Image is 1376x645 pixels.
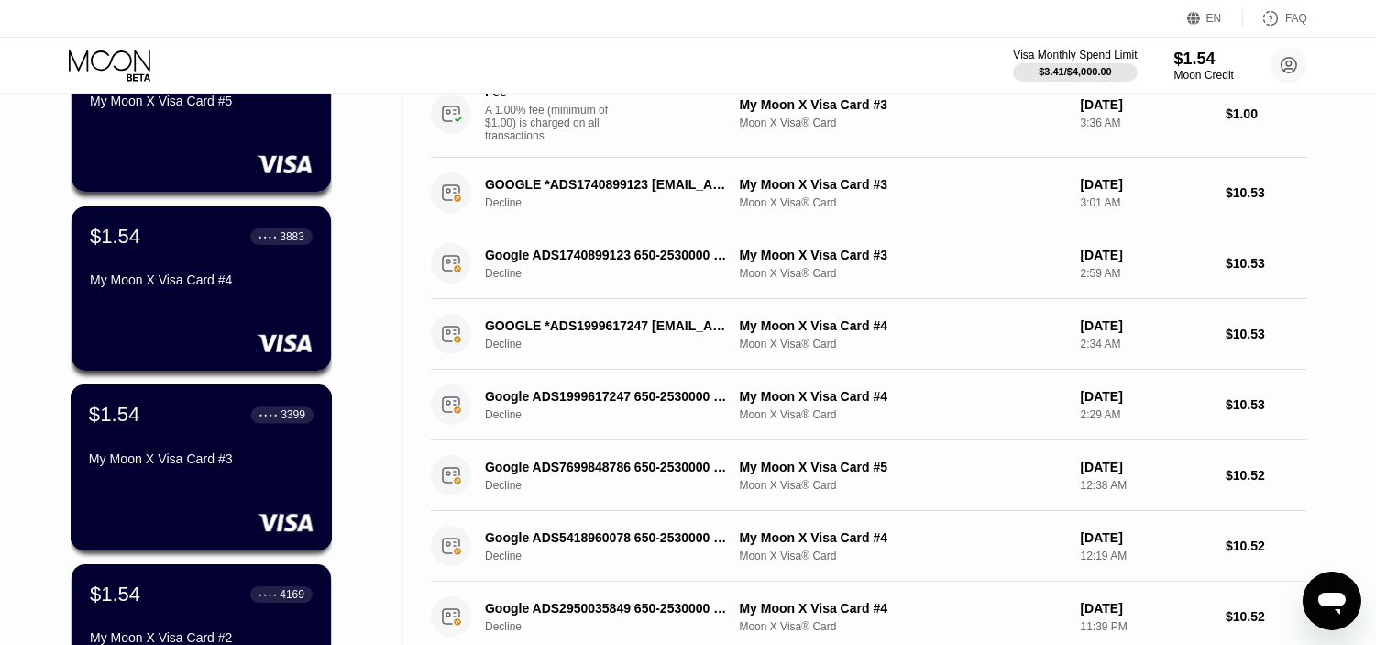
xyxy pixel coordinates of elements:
[72,28,331,192] div: $1.54● ● ● ●1201My Moon X Visa Card #5
[739,177,1065,192] div: My Moon X Visa Card #3
[1081,408,1211,421] div: 2:29 AM
[485,479,749,492] div: Decline
[739,620,1065,633] div: Moon X Visa® Card
[485,460,731,474] div: Google ADS7699848786 650-2530000 US
[1243,9,1307,28] div: FAQ
[1081,196,1211,209] div: 3:01 AM
[90,94,313,108] div: My Moon X Visa Card #5
[739,460,1065,474] div: My Moon X Visa Card #5
[485,248,731,262] div: Google ADS1740899123 650-2530000 US
[485,620,749,633] div: Decline
[1081,248,1211,262] div: [DATE]
[485,408,749,421] div: Decline
[1303,572,1361,630] iframe: Button to launch messaging window
[1226,256,1307,271] div: $10.53
[1081,479,1211,492] div: 12:38 AM
[1226,327,1307,341] div: $10.53
[89,403,140,427] div: $1.54
[1081,318,1211,333] div: [DATE]
[431,70,1307,158] div: FeeA 1.00% fee (minimum of $1.00) is charged on all transactionsMy Moon X Visa Card #3Moon X Visa...
[1013,49,1137,82] div: Visa Monthly Spend Limit$3.41/$4,000.00
[431,299,1307,370] div: GOOGLE *ADS1999617247 [EMAIL_ADDRESS]DeclineMy Moon X Visa Card #4Moon X Visa® Card[DATE]2:34 AM$...
[739,97,1065,112] div: My Moon X Visa Card #3
[1174,50,1234,69] div: $1.54
[1081,338,1211,350] div: 2:34 AM
[739,267,1065,280] div: Moon X Visa® Card
[739,601,1065,616] div: My Moon X Visa Card #4
[1285,12,1307,25] div: FAQ
[1226,539,1307,553] div: $10.52
[431,228,1307,299] div: Google ADS1740899123 650-2530000 USDeclineMy Moon X Visa Card #3Moon X Visa® Card[DATE]2:59 AM$10.53
[485,601,731,616] div: Google ADS2950035849 650-2530000 US
[485,338,749,350] div: Decline
[259,412,278,417] div: ● ● ● ●
[281,408,305,421] div: 3399
[739,338,1065,350] div: Moon X Visa® Card
[89,451,314,466] div: My Moon X Visa Card #3
[1226,185,1307,200] div: $10.53
[1081,601,1211,616] div: [DATE]
[1081,620,1211,633] div: 11:39 PM
[90,583,140,606] div: $1.54
[1081,97,1211,112] div: [DATE]
[485,530,731,545] div: Google ADS5418960078 650-2530000 US
[1206,12,1222,25] div: EN
[431,511,1307,582] div: Google ADS5418960078 650-2530000 USDeclineMy Moon X Visa Card #4Moon X Visa® Card[DATE]12:19 AM$1...
[280,230,304,243] div: 3883
[1187,9,1243,28] div: EN
[739,196,1065,209] div: Moon X Visa® Card
[1081,177,1211,192] div: [DATE]
[280,588,304,601] div: 4169
[1174,50,1234,82] div: $1.54Moon Credit
[1226,106,1307,121] div: $1.00
[431,370,1307,440] div: Google ADS1999617247 650-2530000 USDeclineMy Moon X Visa Card #4Moon X Visa® Card[DATE]2:29 AM$10.53
[485,389,731,404] div: Google ADS1999617247 650-2530000 US
[1081,530,1211,545] div: [DATE]
[485,267,749,280] div: Decline
[739,318,1065,333] div: My Moon X Visa Card #4
[90,630,313,645] div: My Moon X Visa Card #2
[739,248,1065,262] div: My Moon X Visa Card #3
[1081,267,1211,280] div: 2:59 AM
[72,206,331,371] div: $1.54● ● ● ●3883My Moon X Visa Card #4
[1226,609,1307,624] div: $10.52
[431,440,1307,511] div: Google ADS7699848786 650-2530000 USDeclineMy Moon X Visa Card #5Moon X Visa® Card[DATE]12:38 AM$1...
[1081,389,1211,404] div: [DATE]
[1013,49,1137,61] div: Visa Monthly Spend Limit
[485,177,731,192] div: GOOGLE *ADS1740899123 [EMAIL_ADDRESS]
[1081,117,1211,129] div: 3:36 AM
[90,272,313,287] div: My Moon X Visa Card #4
[1081,550,1211,562] div: 12:19 AM
[739,117,1065,129] div: Moon X Visa® Card
[431,158,1307,228] div: GOOGLE *ADS1740899123 [EMAIL_ADDRESS]DeclineMy Moon X Visa Card #3Moon X Visa® Card[DATE]3:01 AM$...
[485,318,731,333] div: GOOGLE *ADS1999617247 [EMAIL_ADDRESS]
[739,530,1065,545] div: My Moon X Visa Card #4
[1174,69,1234,82] div: Moon Credit
[739,550,1065,562] div: Moon X Visa® Card
[485,550,749,562] div: Decline
[1226,397,1307,412] div: $10.53
[485,104,622,142] div: A 1.00% fee (minimum of $1.00) is charged on all transactions
[1226,468,1307,483] div: $10.52
[1081,460,1211,474] div: [DATE]
[739,408,1065,421] div: Moon X Visa® Card
[72,385,331,550] div: $1.54● ● ● ●3399My Moon X Visa Card #3
[1039,66,1112,77] div: $3.41 / $4,000.00
[259,234,277,239] div: ● ● ● ●
[739,479,1065,492] div: Moon X Visa® Card
[90,225,140,249] div: $1.54
[485,196,749,209] div: Decline
[739,389,1065,404] div: My Moon X Visa Card #4
[259,592,277,597] div: ● ● ● ●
